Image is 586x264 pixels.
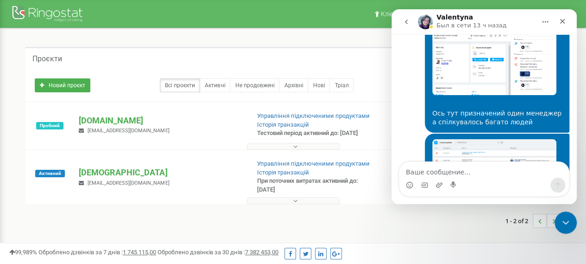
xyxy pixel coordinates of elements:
[79,167,242,179] p: [DEMOGRAPHIC_DATA]
[14,172,22,180] button: Средство выбора эмодзи
[35,78,90,92] a: Новий проєкт
[257,169,309,176] a: Історія транзакцій
[381,10,404,18] span: Клієнти
[230,78,279,92] a: Не продовжені
[279,78,308,92] a: Архівні
[160,78,200,92] a: Всі проєкти
[200,78,230,92] a: Активні
[38,249,156,256] span: Оброблено дзвінків за 7 днів :
[8,153,177,168] textarea: Ваше сообщение...
[158,249,278,256] span: Оброблено дзвінків за 30 днів :
[44,172,51,180] button: Добавить вложение
[36,122,63,129] span: Пробний
[123,249,156,256] u: 1 745 115,00
[159,168,174,183] button: Отправить сообщение…
[245,249,278,256] u: 7 382 453,00
[554,212,577,234] iframe: Intercom live chat
[59,172,66,180] button: Start recording
[7,124,178,264] div: Олексій говорит…
[505,205,561,237] nav: ...
[329,78,353,92] a: Тріал
[35,170,65,177] span: Активний
[308,78,330,92] a: Нові
[505,214,533,228] span: 1 - 2 of 2
[257,177,376,194] p: При поточних витратах активний до: [DATE]
[257,112,370,119] a: Управління підключеними продуктами
[257,129,376,138] p: Тестовий період активний до: [DATE]
[88,128,169,134] span: [EMAIL_ADDRESS][DOMAIN_NAME]
[29,172,37,180] button: Средство выбора GIF-файла
[88,180,169,186] span: [EMAIL_ADDRESS][DOMAIN_NAME]
[32,55,62,63] h5: Проєкти
[79,115,242,127] p: [DOMAIN_NAME]
[9,249,37,256] span: 99,989%
[257,160,370,167] a: Управління підключеними продуктами
[391,9,577,204] iframe: Intercom live chat
[257,121,309,128] a: Історія транзакцій
[12,4,86,26] img: Ringostat Logo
